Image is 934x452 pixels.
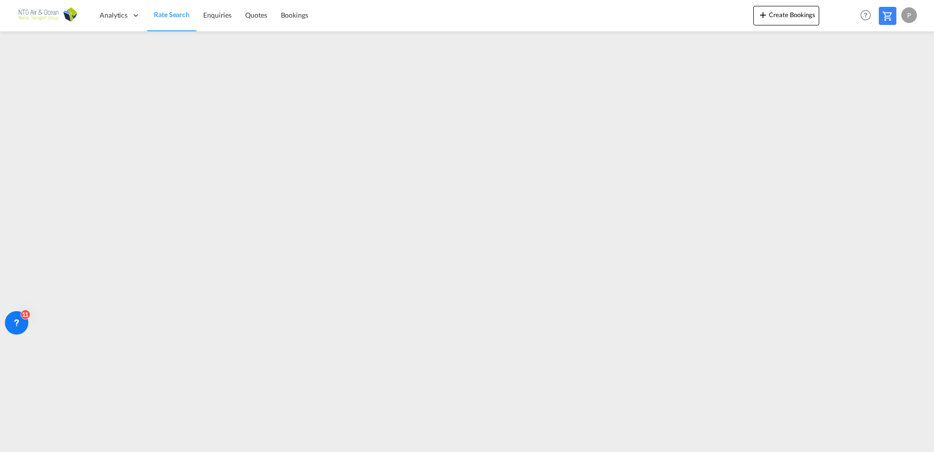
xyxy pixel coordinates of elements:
[901,7,917,23] div: P
[757,9,769,21] md-icon: icon-plus 400-fg
[753,6,819,25] button: icon-plus 400-fgCreate Bookings
[857,7,879,24] div: Help
[203,11,232,19] span: Enquiries
[857,7,874,23] span: Help
[245,11,267,19] span: Quotes
[154,10,190,19] span: Rate Search
[15,4,81,26] img: e656f910b01211ecad38b5b032e214e6.png
[281,11,308,19] span: Bookings
[100,10,127,20] span: Analytics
